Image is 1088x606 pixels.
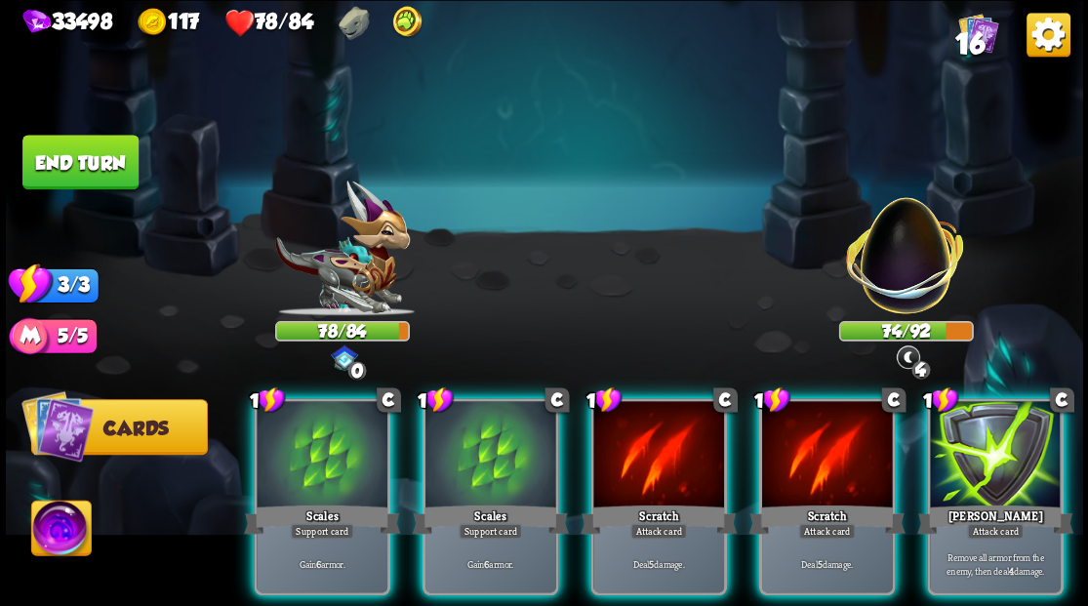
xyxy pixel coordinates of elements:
p: Remove all armor from the enemy, then deal damage. [933,550,1057,576]
img: ManaPoints.png [9,317,51,359]
div: Scratch [581,502,737,537]
img: Black_Hole_Dragon_Egg.png [835,175,977,316]
div: 3/3 [30,267,99,303]
div: 1 [418,386,454,414]
p: Deal damage. [765,557,889,570]
div: Gold [138,8,199,38]
div: C [881,387,906,412]
div: 4 [911,360,930,379]
button: Cards [30,399,207,455]
img: Dragonstone - Raise your max HP by 1 after each combat. [338,6,369,40]
div: Gems [22,9,112,36]
img: health.png [224,8,255,38]
img: Ability_Icon.png [31,501,91,561]
div: C [377,387,401,412]
img: ChevalierSigil.png [331,344,358,370]
div: [PERSON_NAME] [917,502,1073,537]
span: Cards [103,417,169,438]
div: View all the cards in your deck [958,13,998,57]
div: 1 [922,386,958,414]
div: C [544,387,569,412]
p: Deal damage. [596,557,720,570]
div: 1 [249,386,285,414]
img: Cards_Icon.png [21,389,95,463]
img: Chevalier_Dragon.png [275,181,410,316]
img: Cards_Icon.png [958,13,998,53]
div: C [1050,387,1074,412]
img: Stamina_Icon.png [8,262,53,305]
div: Scales [244,502,400,537]
img: Golden Paw - Enemies drop more gold. [389,6,423,40]
img: gold.png [138,8,168,38]
b: 5 [649,557,654,570]
div: 1 [585,386,622,414]
b: 6 [484,557,489,570]
b: 5 [817,557,822,570]
span: 16 [954,27,984,61]
p: Gain armor. [428,557,552,570]
div: 0 [347,361,366,380]
button: End turn [22,135,139,189]
div: Health [224,8,313,38]
div: Support card [459,523,522,539]
div: 78/84 [276,322,408,339]
p: Gain armor. [260,557,383,570]
div: Attack card [630,523,687,539]
div: Attack card [798,523,855,539]
div: 74/92 [840,322,972,339]
div: Scales [412,502,568,537]
div: Scratch [748,502,905,537]
div: Support card [290,523,353,539]
img: gem.png [22,9,51,36]
div: Attack card [967,523,1024,539]
b: 4 [1008,564,1013,577]
div: C [713,387,738,412]
img: SHADOW.png [895,343,922,371]
b: 6 [315,557,320,570]
div: 1 [754,386,790,414]
img: OptionsButton.png [1027,13,1070,57]
div: 5/5 [30,318,97,353]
